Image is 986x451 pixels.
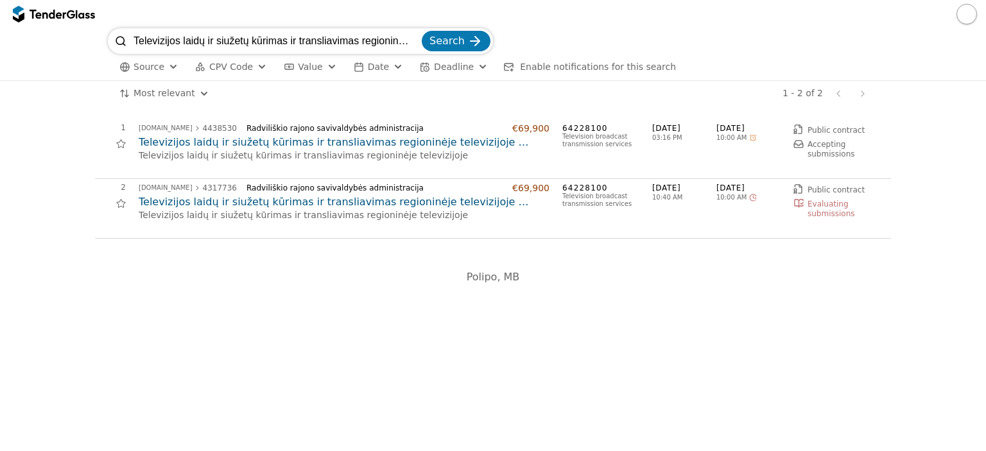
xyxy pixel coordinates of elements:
[716,134,747,142] span: 10:00 AM
[349,59,408,75] button: Date
[139,185,193,191] div: [DOMAIN_NAME]
[652,134,716,142] span: 03:16 PM
[652,183,716,194] span: [DATE]
[139,149,549,162] p: Televizijos laidų ir siužetų kūrimas ir transliavimas regioninėje televizijoje
[562,192,639,208] div: Television broadcast transmission services
[139,195,549,209] a: Televizijos laidų ir siužetų kūrimas ir transliavimas regioninėje televizijoje (skelbiama apklausa)
[499,59,680,75] button: Enable notifications for this search
[512,123,549,134] div: €69,900
[415,59,493,75] button: Deadline
[562,123,639,134] span: 64228100
[716,183,781,194] span: [DATE]
[95,123,126,132] div: 1
[279,59,342,75] button: Value
[368,62,389,72] span: Date
[139,135,549,149] a: Televizijos laidų ir siužetų kūrimas ir transliavimas regioninėje televizijoje (skelbiama apklausa)
[562,183,639,194] span: 64228100
[562,133,639,148] div: Television broadcast transmission services
[808,185,865,194] span: Public contract
[298,62,322,72] span: Value
[422,31,490,51] button: Search
[716,194,747,201] span: 10:00 AM
[652,194,716,201] span: 10:40 AM
[139,209,549,222] p: Televizijos laidų ir siužetų kūrimas ir transliavimas regioninėje televizijoje
[808,126,865,135] span: Public contract
[434,62,474,72] span: Deadline
[134,28,419,54] input: Search tenders...
[95,183,126,192] div: 2
[190,59,272,75] button: CPV Code
[246,124,503,133] div: Radviliškio rajono savivaldybės administracija
[808,140,855,158] span: Accepting submissions
[134,62,164,72] span: Source
[808,200,855,217] span: Evaluating submissions
[139,184,237,192] a: [DOMAIN_NAME]4317736
[203,184,237,192] div: 4317736
[246,183,503,192] div: Radviliškio rajono savivaldybės administracija
[114,59,184,75] button: Source
[467,271,520,283] span: Polipo, MB
[429,35,465,47] span: Search
[783,88,823,99] div: 1 - 2 of 2
[139,125,193,132] div: [DOMAIN_NAME]
[209,62,253,72] span: CPV Code
[512,183,549,194] div: €69,900
[203,124,237,132] div: 4438530
[520,62,676,72] span: Enable notifications for this search
[652,123,716,134] span: [DATE]
[716,123,781,134] span: [DATE]
[139,124,237,132] a: [DOMAIN_NAME]4438530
